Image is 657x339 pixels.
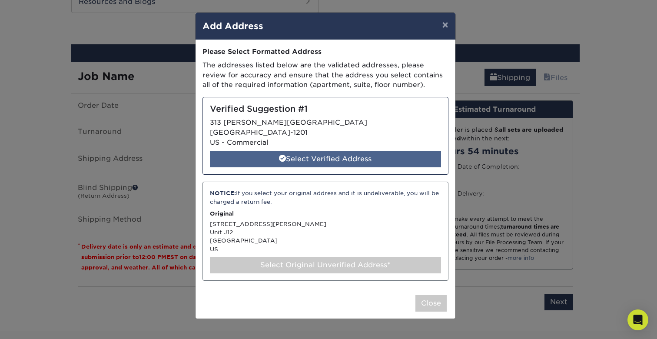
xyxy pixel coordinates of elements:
p: The addresses listed below are the validated addresses, please review for accuracy and ensure tha... [202,60,448,90]
div: 313 [PERSON_NAME][GEOGRAPHIC_DATA] [GEOGRAPHIC_DATA]-1201 US - Commercial [202,97,448,175]
div: Please Select Formatted Address [202,47,448,57]
div: Open Intercom Messenger [627,309,648,330]
strong: NOTICE: [210,190,236,196]
div: Select Original Unverified Address* [210,257,441,273]
button: Close [415,295,447,312]
div: Select Verified Address [210,151,441,167]
div: If you select your original address and it is undeliverable, you will be charged a return fee. [210,189,441,206]
h5: Verified Suggestion #1 [210,104,441,114]
div: [STREET_ADDRESS][PERSON_NAME] Unit J12 [GEOGRAPHIC_DATA] US [202,182,448,281]
h4: Add Address [202,20,448,33]
p: Original [210,209,441,218]
button: × [435,13,455,37]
